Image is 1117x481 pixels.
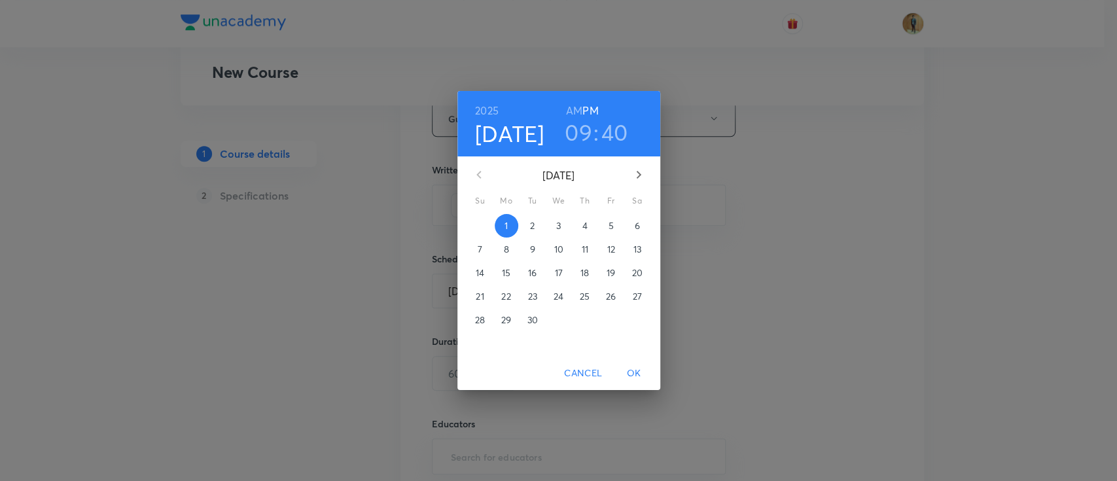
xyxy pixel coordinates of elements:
p: 17 [554,266,562,279]
button: 2025 [475,101,499,120]
button: 23 [521,285,544,308]
p: 25 [580,290,590,303]
p: 1 [505,219,508,232]
p: 6 [634,219,639,232]
p: 23 [527,290,537,303]
p: 27 [632,290,641,303]
button: 12 [599,238,623,261]
button: Cancel [559,361,607,385]
p: 7 [478,243,482,256]
button: 17 [547,261,571,285]
p: 10 [554,243,563,256]
button: 19 [599,261,623,285]
button: AM [566,101,582,120]
p: 14 [476,266,484,279]
p: 12 [607,243,614,256]
p: 29 [501,313,511,327]
p: 2 [530,219,535,232]
span: Mo [495,194,518,207]
button: 28 [469,308,492,332]
p: 26 [606,290,616,303]
p: 4 [582,219,587,232]
button: 13 [626,238,649,261]
span: Fr [599,194,623,207]
p: 16 [528,266,537,279]
p: 8 [503,243,508,256]
button: 20 [626,261,649,285]
p: 5 [608,219,613,232]
span: We [547,194,571,207]
button: [DATE] [475,120,544,147]
button: 7 [469,238,492,261]
button: 4 [573,214,597,238]
h3: : [594,118,599,146]
button: 26 [599,285,623,308]
p: 13 [633,243,641,256]
span: Tu [521,194,544,207]
button: 6 [626,214,649,238]
button: 18 [573,261,597,285]
button: 15 [495,261,518,285]
button: OK [613,361,655,385]
p: 9 [529,243,535,256]
span: Th [573,194,597,207]
p: 3 [556,219,561,232]
span: OK [618,365,650,382]
p: 22 [501,290,510,303]
button: 3 [547,214,571,238]
p: 20 [631,266,642,279]
p: [DATE] [495,168,623,183]
p: 15 [502,266,510,279]
button: 16 [521,261,544,285]
button: 09 [565,118,592,146]
span: Su [469,194,492,207]
span: Cancel [564,365,602,382]
p: 11 [581,243,588,256]
button: 21 [469,285,492,308]
button: 27 [626,285,649,308]
p: 19 [607,266,615,279]
button: 2 [521,214,544,238]
p: 21 [476,290,484,303]
button: 24 [547,285,571,308]
button: 5 [599,214,623,238]
button: 1 [495,214,518,238]
button: 30 [521,308,544,332]
button: 25 [573,285,597,308]
button: 40 [601,118,628,146]
button: 9 [521,238,544,261]
p: 28 [475,313,485,327]
p: 24 [554,290,563,303]
button: 10 [547,238,571,261]
button: 14 [469,261,492,285]
button: 8 [495,238,518,261]
button: 22 [495,285,518,308]
button: PM [582,101,598,120]
p: 30 [527,313,537,327]
button: 11 [573,238,597,261]
button: 29 [495,308,518,332]
span: Sa [626,194,649,207]
p: 18 [580,266,589,279]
